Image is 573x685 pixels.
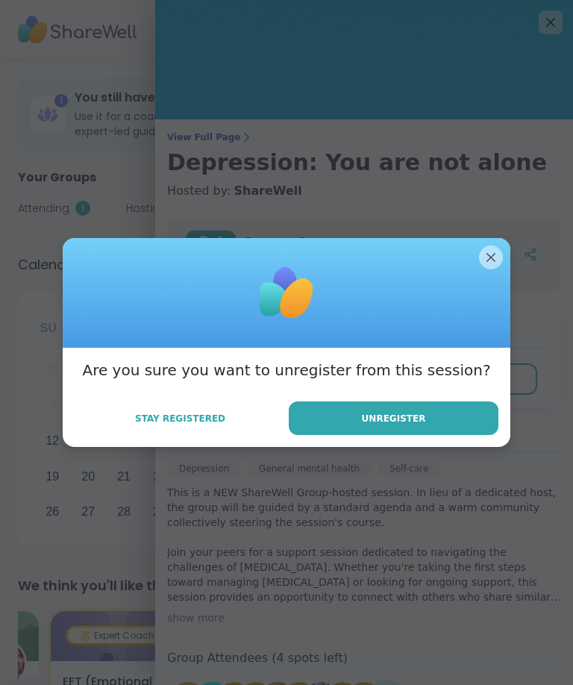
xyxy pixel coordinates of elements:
[135,412,225,425] span: Stay Registered
[75,403,286,434] button: Stay Registered
[362,412,426,425] span: Unregister
[289,401,498,435] button: Unregister
[82,360,490,381] h3: Are you sure you want to unregister from this session?
[249,256,324,331] img: ShareWell Logomark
